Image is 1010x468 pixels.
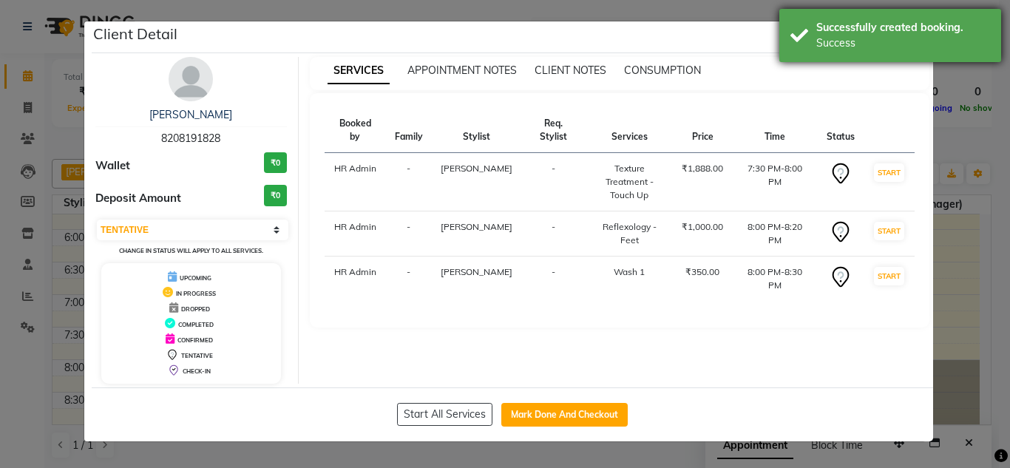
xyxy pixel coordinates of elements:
[264,152,287,174] h3: ₹0
[441,266,512,277] span: [PERSON_NAME]
[177,336,213,344] span: CONFIRMED
[93,23,177,45] h5: Client Detail
[586,108,673,153] th: Services
[682,220,723,234] div: ₹1,000.00
[535,64,606,77] span: CLIENT NOTES
[521,153,586,211] td: -
[732,257,817,302] td: 8:00 PM-8:30 PM
[732,153,817,211] td: 7:30 PM-8:00 PM
[594,162,664,202] div: Texture Treatment - Touch Up
[816,20,990,35] div: Successfully created booking.
[264,185,287,206] h3: ₹0
[161,132,220,145] span: 8208191828
[328,58,390,84] span: SERVICES
[149,108,232,121] a: [PERSON_NAME]
[594,220,664,247] div: Reflexology - Feet
[594,265,664,279] div: Wash 1
[397,403,492,426] button: Start All Services
[521,211,586,257] td: -
[874,222,904,240] button: START
[407,64,517,77] span: APPOINTMENT NOTES
[874,163,904,182] button: START
[682,265,723,279] div: ₹350.00
[673,108,732,153] th: Price
[325,257,386,302] td: HR Admin
[183,367,211,375] span: CHECK-IN
[432,108,521,153] th: Stylist
[521,108,586,153] th: Req. Stylist
[732,108,817,153] th: Time
[521,257,586,302] td: -
[325,108,386,153] th: Booked by
[441,163,512,174] span: [PERSON_NAME]
[180,274,211,282] span: UPCOMING
[95,190,181,207] span: Deposit Amount
[325,153,386,211] td: HR Admin
[501,403,628,427] button: Mark Done And Checkout
[95,157,130,174] span: Wallet
[818,108,864,153] th: Status
[325,211,386,257] td: HR Admin
[386,108,432,153] th: Family
[178,321,214,328] span: COMPLETED
[181,305,210,313] span: DROPPED
[169,57,213,101] img: avatar
[386,153,432,211] td: -
[624,64,701,77] span: CONSUMPTION
[386,257,432,302] td: -
[732,211,817,257] td: 8:00 PM-8:20 PM
[441,221,512,232] span: [PERSON_NAME]
[119,247,263,254] small: Change in status will apply to all services.
[874,267,904,285] button: START
[181,352,213,359] span: TENTATIVE
[176,290,216,297] span: IN PROGRESS
[816,35,990,51] div: Success
[386,211,432,257] td: -
[682,162,723,175] div: ₹1,888.00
